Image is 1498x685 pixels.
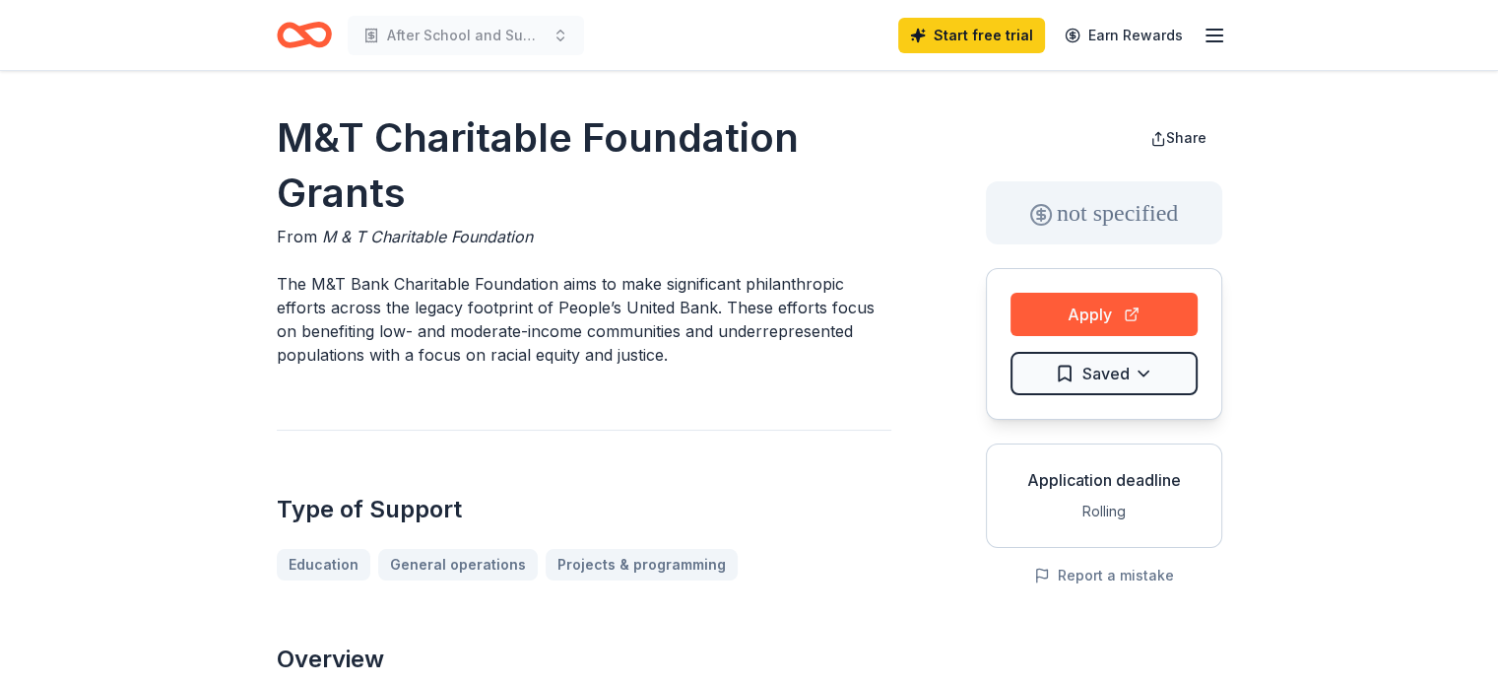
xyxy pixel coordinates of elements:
[1010,293,1198,336] button: Apply
[986,181,1222,244] div: not specified
[546,549,738,581] a: Projects & programming
[277,225,891,248] div: From
[1003,500,1205,523] div: Rolling
[277,644,891,675] h2: Overview
[277,494,891,525] h2: Type of Support
[277,110,891,221] h1: M&T Charitable Foundation Grants
[387,24,545,47] span: After School and Summer Program
[322,227,533,246] span: M & T Charitable Foundation
[277,549,370,581] a: Education
[1082,361,1130,386] span: Saved
[348,16,584,55] button: After School and Summer Program
[378,549,538,581] a: General operations
[1003,468,1205,492] div: Application deadline
[1053,18,1195,53] a: Earn Rewards
[1034,564,1174,587] button: Report a mistake
[1010,352,1198,395] button: Saved
[1166,129,1206,146] span: Share
[277,272,891,367] p: The M&T Bank Charitable Foundation aims to make significant philanthropic efforts across the lega...
[898,18,1045,53] a: Start free trial
[1135,118,1222,158] button: Share
[277,12,332,58] a: Home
